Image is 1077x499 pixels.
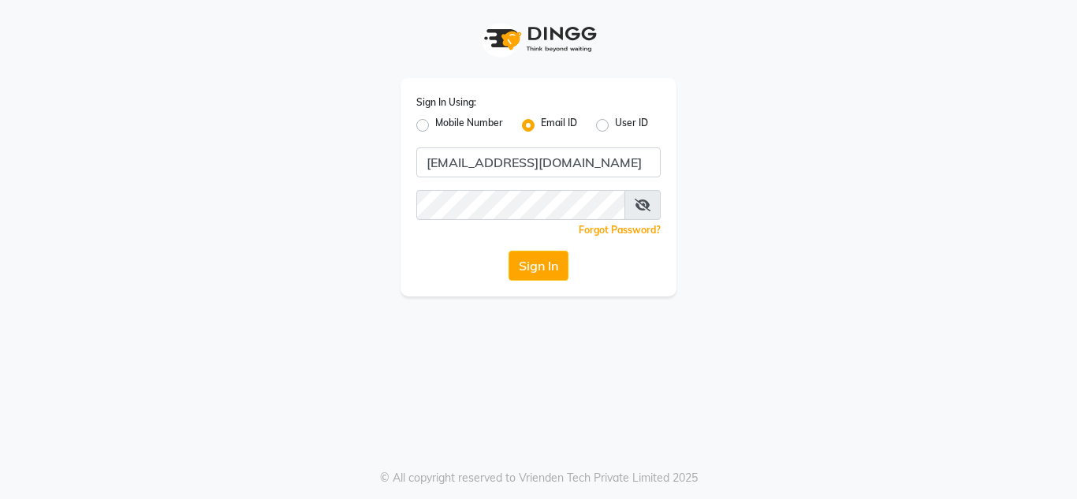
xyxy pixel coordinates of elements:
label: Email ID [541,116,577,135]
img: logo1.svg [475,16,602,62]
label: Sign In Using: [416,95,476,110]
label: Mobile Number [435,116,503,135]
input: Username [416,190,625,220]
input: Username [416,147,661,177]
a: Forgot Password? [579,224,661,236]
label: User ID [615,116,648,135]
button: Sign In [509,251,568,281]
